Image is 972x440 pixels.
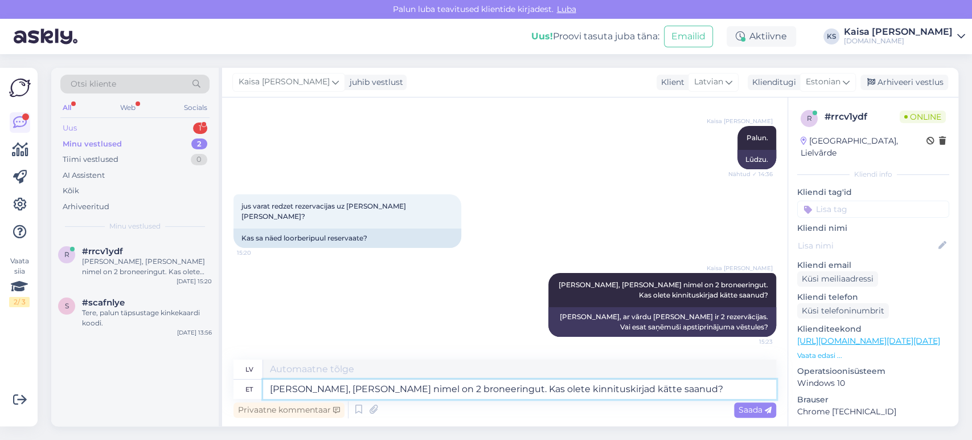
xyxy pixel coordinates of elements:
[748,76,796,88] div: Klienditugi
[63,123,77,134] div: Uus
[64,250,69,259] span: r
[797,377,949,389] p: Windows 10
[182,100,210,115] div: Socials
[245,380,253,399] div: et
[63,154,118,165] div: Tiimi vestlused
[797,303,889,319] div: Küsi telefoninumbrit
[739,405,772,415] span: Saada
[797,323,949,335] p: Klienditeekond
[728,170,773,178] span: Nähtud ✓ 14:36
[860,75,948,90] div: Arhiveeri vestlus
[797,271,878,287] div: Küsi meiliaadressi
[797,336,940,346] a: [URL][DOMAIN_NAME][DATE][DATE]
[801,135,926,159] div: [GEOGRAPHIC_DATA], Lielvārde
[657,76,684,88] div: Klient
[239,76,330,88] span: Kaisa [PERSON_NAME]
[9,77,31,99] img: Askly Logo
[82,298,125,308] span: #scafnlye
[109,221,161,231] span: Minu vestlused
[548,307,776,337] div: [PERSON_NAME], ar vārdu [PERSON_NAME] ir 2 rezervācijas. Vai esat saņēmuši apstiprinājuma vēstules?
[797,291,949,303] p: Kliendi telefon
[707,117,773,125] span: Kaisa [PERSON_NAME]
[844,36,953,46] div: [DOMAIN_NAME]
[177,328,212,337] div: [DATE] 13:56
[900,111,946,123] span: Online
[245,360,253,379] div: lv
[531,31,553,42] b: Uus!
[233,229,461,248] div: Kas sa näed loorberipuul reservaate?
[807,114,812,123] span: r
[241,202,408,221] span: jus varat redzet rezervacijas uz [PERSON_NAME] [PERSON_NAME]?
[345,76,403,88] div: juhib vestlust
[844,27,953,36] div: Kaisa [PERSON_NAME]
[825,110,900,124] div: # rrcv1ydf
[747,133,768,142] span: Palun.
[797,201,949,218] input: Lisa tag
[707,264,773,272] span: Kaisa [PERSON_NAME]
[553,4,580,14] span: Luba
[63,170,105,181] div: AI Assistent
[65,302,69,310] span: s
[9,256,30,307] div: Vaata siia
[63,201,109,213] div: Arhiveeritud
[177,277,212,286] div: [DATE] 15:20
[727,26,796,47] div: Aktiivne
[9,297,30,307] div: 2 / 3
[664,26,713,47] button: Emailid
[730,337,773,346] span: 15:23
[797,394,949,406] p: Brauser
[694,76,723,88] span: Latvian
[82,308,212,328] div: Tere, palun täpsustage kinkekaardi koodi.
[531,30,659,43] div: Proovi tasuta juba täna:
[806,76,840,88] span: Estonian
[63,138,122,150] div: Minu vestlused
[797,222,949,234] p: Kliendi nimi
[797,259,949,271] p: Kliendi email
[63,185,79,197] div: Kõik
[797,365,949,377] p: Operatsioonisüsteem
[559,280,770,299] span: [PERSON_NAME], [PERSON_NAME] nimel on 2 broneeringut. Kas olete kinnituskirjad kätte saanud?
[193,123,207,134] div: 1
[797,351,949,361] p: Vaata edasi ...
[71,78,116,90] span: Otsi kliente
[823,28,839,44] div: KS
[191,154,207,165] div: 0
[60,100,73,115] div: All
[844,27,965,46] a: Kaisa [PERSON_NAME][DOMAIN_NAME]
[118,100,138,115] div: Web
[798,239,936,252] input: Lisa nimi
[233,402,344,418] div: Privaatne kommentaar
[797,186,949,198] p: Kliendi tag'id
[797,406,949,418] p: Chrome [TECHNICAL_ID]
[191,138,207,150] div: 2
[237,248,280,257] span: 15:20
[82,246,123,256] span: #rrcv1ydf
[797,169,949,180] div: Kliendi info
[82,256,212,277] div: [PERSON_NAME], [PERSON_NAME] nimel on 2 broneeringut. Kas olete kinnituskirjad kätte saanud?
[737,150,776,169] div: Lūdzu.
